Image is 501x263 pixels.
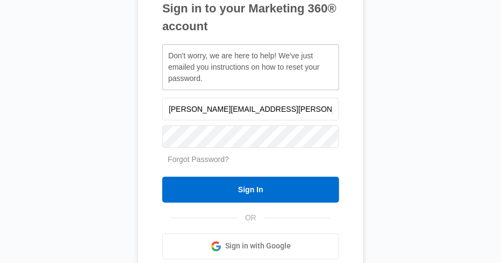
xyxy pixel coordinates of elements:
input: Email [162,98,339,120]
a: Forgot Password? [168,155,229,164]
input: Sign In [162,177,339,203]
span: OR [238,212,264,224]
a: Sign in with Google [162,233,339,259]
span: Don't worry, we are here to help! We've just emailed you instructions on how to reset your password. [168,51,319,83]
span: Sign in with Google [225,240,291,252]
